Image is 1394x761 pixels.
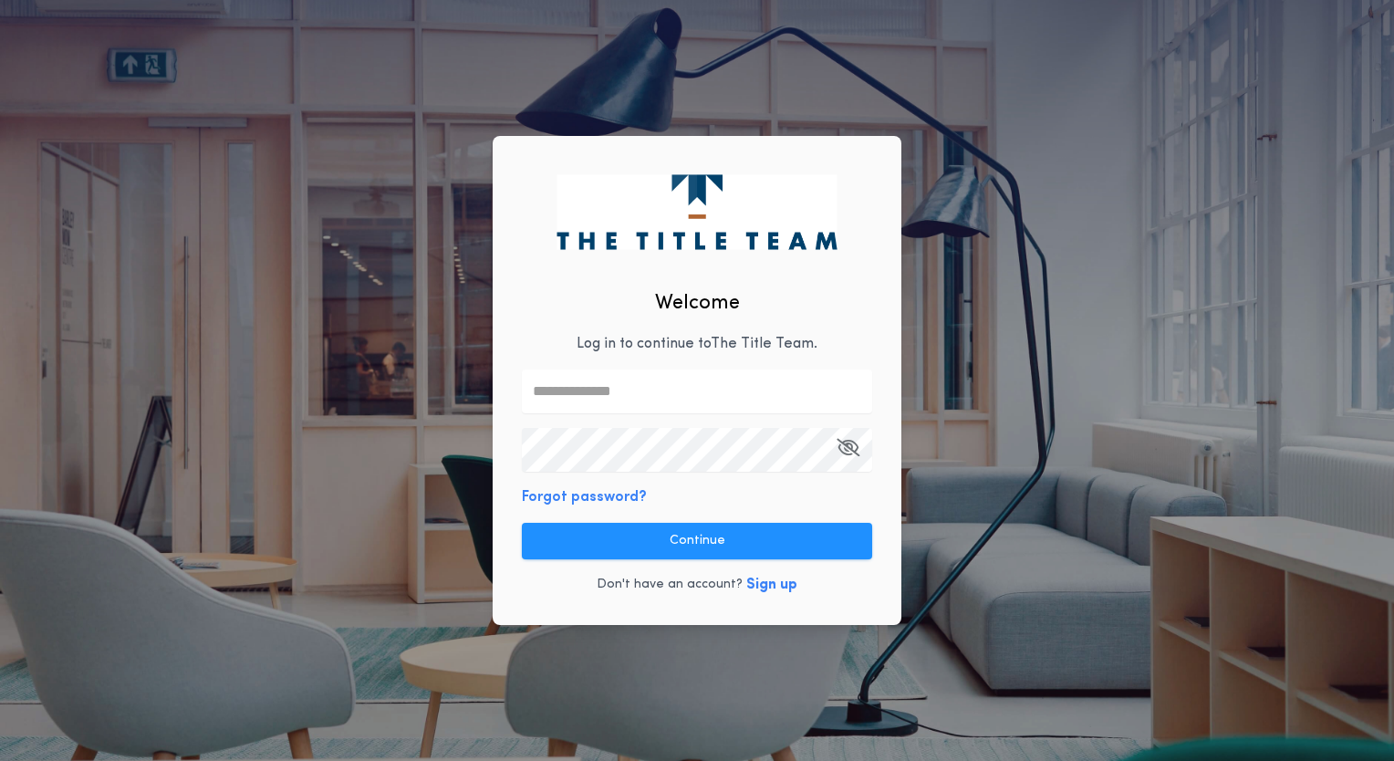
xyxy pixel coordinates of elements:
[746,574,797,596] button: Sign up
[655,288,740,318] h2: Welcome
[522,523,872,559] button: Continue
[522,486,647,508] button: Forgot password?
[557,174,837,249] img: logo
[597,576,743,594] p: Don't have an account?
[577,333,817,355] p: Log in to continue to The Title Team .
